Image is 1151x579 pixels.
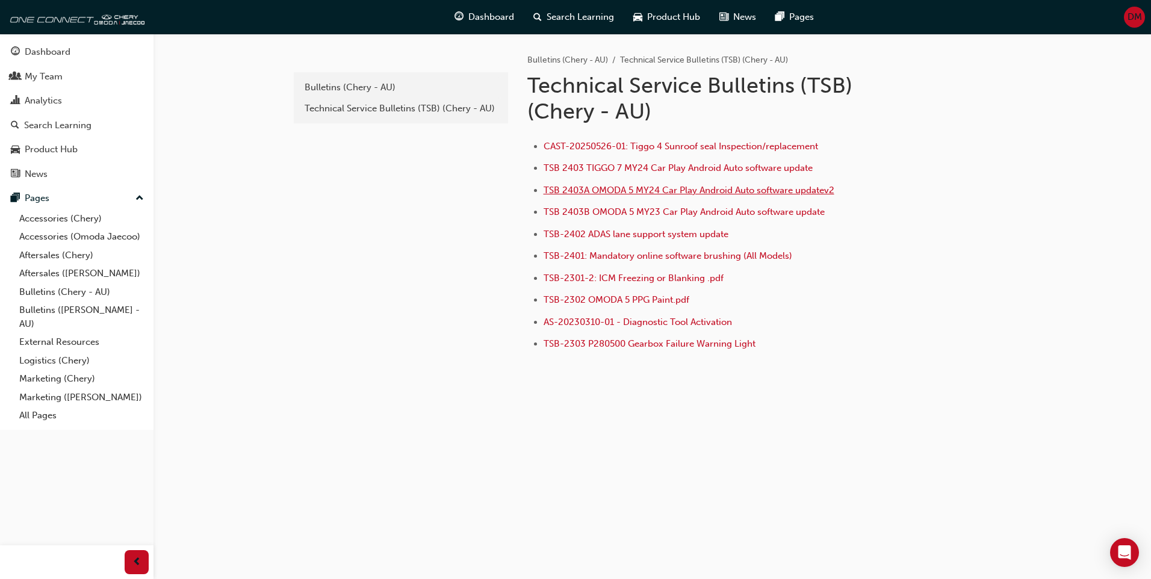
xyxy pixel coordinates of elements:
a: TSB-2302 OMODA 5 PPG Paint.pdf [544,294,689,305]
a: CAST-20250526-01: Tiggo 4 Sunroof seal Inspection/replacement [544,141,818,152]
a: External Resources [14,333,149,351]
a: Marketing (Chery) [14,370,149,388]
a: TSB-2303 P280500 Gearbox Failure Warning Light [544,338,755,349]
div: Analytics [25,94,62,108]
a: TSB 2403 TIGGO 7 MY24 Car Play Android Auto software update [544,163,813,173]
span: car-icon [633,10,642,25]
li: Technical Service Bulletins (TSB) (Chery - AU) [620,54,788,67]
a: Bulletins ([PERSON_NAME] - AU) [14,301,149,333]
span: guage-icon [455,10,464,25]
a: Accessories (Chery) [14,209,149,228]
span: search-icon [11,120,19,131]
span: News [733,10,756,24]
a: Bulletins (Chery - AU) [14,283,149,302]
a: Bulletins (Chery - AU) [299,77,503,98]
div: Technical Service Bulletins (TSB) (Chery - AU) [305,102,497,116]
span: Product Hub [647,10,700,24]
button: Pages [5,187,149,209]
a: Aftersales (Chery) [14,246,149,265]
a: All Pages [14,406,149,425]
a: Technical Service Bulletins (TSB) (Chery - AU) [299,98,503,119]
h1: Technical Service Bulletins (TSB) (Chery - AU) [527,72,922,125]
a: News [5,163,149,185]
a: Bulletins (Chery - AU) [527,55,608,65]
span: search-icon [533,10,542,25]
span: Dashboard [468,10,514,24]
a: TSB-2401: Mandatory online software brushing (All Models) [544,250,792,261]
a: TSB 2403B OMODA 5 MY23 Car Play Android Auto software update [544,206,825,217]
a: car-iconProduct Hub [624,5,710,29]
img: oneconnect [6,5,144,29]
span: news-icon [719,10,728,25]
span: pages-icon [775,10,784,25]
div: Dashboard [25,45,70,59]
span: chart-icon [11,96,20,107]
a: Product Hub [5,138,149,161]
span: car-icon [11,144,20,155]
div: Search Learning [24,119,92,132]
button: DM [1124,7,1145,28]
span: people-icon [11,72,20,82]
span: guage-icon [11,47,20,58]
a: My Team [5,66,149,88]
button: DashboardMy TeamAnalyticsSearch LearningProduct HubNews [5,39,149,187]
a: news-iconNews [710,5,766,29]
div: My Team [25,70,63,84]
div: Bulletins (Chery - AU) [305,81,497,94]
a: Accessories (Omoda Jaecoo) [14,228,149,246]
a: TSB-2301-2: ICM Freezing or Blanking .pdf [544,273,724,283]
a: Search Learning [5,114,149,137]
span: prev-icon [132,555,141,570]
a: TSB 2403A OMODA 5 MY24 Car Play Android Auto software updatev2 [544,185,834,196]
span: DM [1128,10,1142,24]
a: Logistics (Chery) [14,351,149,370]
a: pages-iconPages [766,5,824,29]
span: pages-icon [11,193,20,204]
div: Product Hub [25,143,78,156]
span: Search Learning [547,10,614,24]
a: Dashboard [5,41,149,63]
div: Pages [25,191,49,205]
div: News [25,167,48,181]
a: AS-20230310-01 - Diagnostic Tool Activation [544,317,732,327]
a: TSB-2402 ADAS lane support system update [544,229,728,240]
a: search-iconSearch Learning [524,5,624,29]
div: Open Intercom Messenger [1110,538,1139,567]
a: Marketing ([PERSON_NAME]) [14,388,149,407]
a: guage-iconDashboard [445,5,524,29]
span: up-icon [135,191,144,206]
a: Aftersales ([PERSON_NAME]) [14,264,149,283]
span: news-icon [11,169,20,180]
a: Analytics [5,90,149,112]
span: Pages [789,10,814,24]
